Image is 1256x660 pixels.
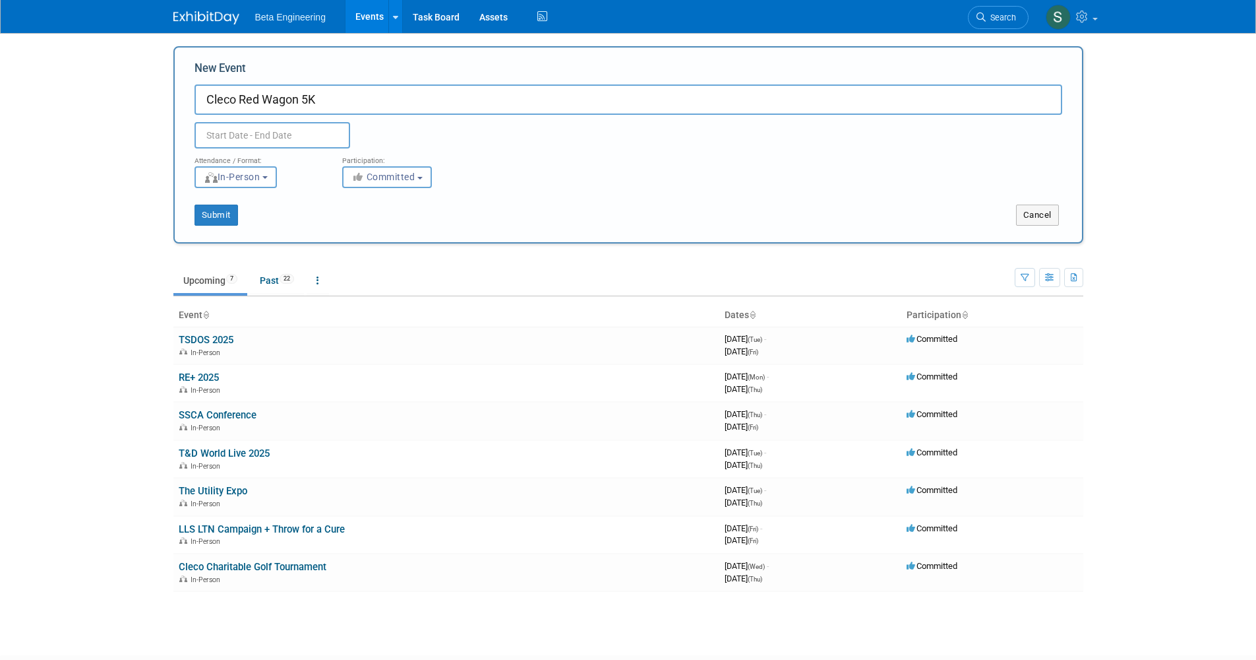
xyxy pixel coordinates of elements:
[748,386,762,393] span: (Thu)
[179,523,345,535] a: LLS LTN Campaign + Throw for a Cure
[725,498,762,508] span: [DATE]
[191,462,224,471] span: In-Person
[767,372,769,381] span: -
[725,409,766,419] span: [DATE]
[280,274,294,284] span: 22
[179,424,187,430] img: In-Person Event
[764,447,766,457] span: -
[725,384,762,394] span: [DATE]
[725,485,766,495] span: [DATE]
[725,422,758,432] span: [DATE]
[907,523,957,533] span: Committed
[748,576,762,583] span: (Thu)
[179,576,187,582] img: In-Person Event
[968,6,1029,29] a: Search
[173,304,719,327] th: Event
[764,409,766,419] span: -
[725,372,769,381] span: [DATE]
[191,386,224,395] span: In-Person
[194,205,238,226] button: Submit
[191,537,224,546] span: In-Person
[725,535,758,545] span: [DATE]
[179,409,256,421] a: SSCA Conference
[748,525,758,533] span: (Fri)
[748,449,762,457] span: (Tue)
[342,148,470,166] div: Participation:
[907,409,957,419] span: Committed
[191,424,224,432] span: In-Person
[179,372,219,383] a: RE+ 2025
[179,485,247,497] a: The Utility Expo
[342,166,432,188] button: Committed
[748,537,758,544] span: (Fri)
[179,386,187,393] img: In-Person Event
[748,424,758,431] span: (Fri)
[725,561,769,571] span: [DATE]
[767,561,769,571] span: -
[764,485,766,495] span: -
[725,574,762,583] span: [DATE]
[907,372,957,381] span: Committed
[760,523,762,533] span: -
[719,304,901,327] th: Dates
[907,485,957,495] span: Committed
[907,561,957,571] span: Committed
[191,500,224,508] span: In-Person
[748,462,762,469] span: (Thu)
[351,172,415,182] span: Committed
[194,84,1062,115] input: Name of Trade Show / Conference
[173,268,247,293] a: Upcoming7
[194,148,322,166] div: Attendance / Format:
[748,487,762,494] span: (Tue)
[194,61,246,81] label: New Event
[250,268,304,293] a: Past22
[179,537,187,544] img: In-Person Event
[179,462,187,469] img: In-Person Event
[194,166,277,188] button: In-Person
[748,374,765,381] span: (Mon)
[1016,205,1059,226] button: Cancel
[764,334,766,344] span: -
[907,334,957,344] span: Committed
[179,348,187,355] img: In-Person Event
[961,310,968,320] a: Sort by Participation Type
[748,336,762,343] span: (Tue)
[179,500,187,506] img: In-Person Event
[255,12,326,22] span: Beta Engineering
[748,500,762,507] span: (Thu)
[901,304,1083,327] th: Participation
[179,561,326,573] a: Cleco Charitable Golf Tournament
[725,460,762,470] span: [DATE]
[748,348,758,356] span: (Fri)
[907,447,957,457] span: Committed
[749,310,756,320] a: Sort by Start Date
[1046,5,1071,30] img: Sara Dorsey
[725,334,766,344] span: [DATE]
[725,447,766,457] span: [DATE]
[202,310,209,320] a: Sort by Event Name
[191,576,224,584] span: In-Person
[226,274,237,284] span: 7
[179,447,270,459] a: T&D World Live 2025
[748,411,762,418] span: (Thu)
[179,334,233,346] a: TSDOS 2025
[194,122,350,148] input: Start Date - End Date
[748,563,765,570] span: (Wed)
[173,11,239,24] img: ExhibitDay
[204,172,260,182] span: In-Person
[725,523,762,533] span: [DATE]
[986,13,1016,22] span: Search
[725,346,758,356] span: [DATE]
[191,348,224,357] span: In-Person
